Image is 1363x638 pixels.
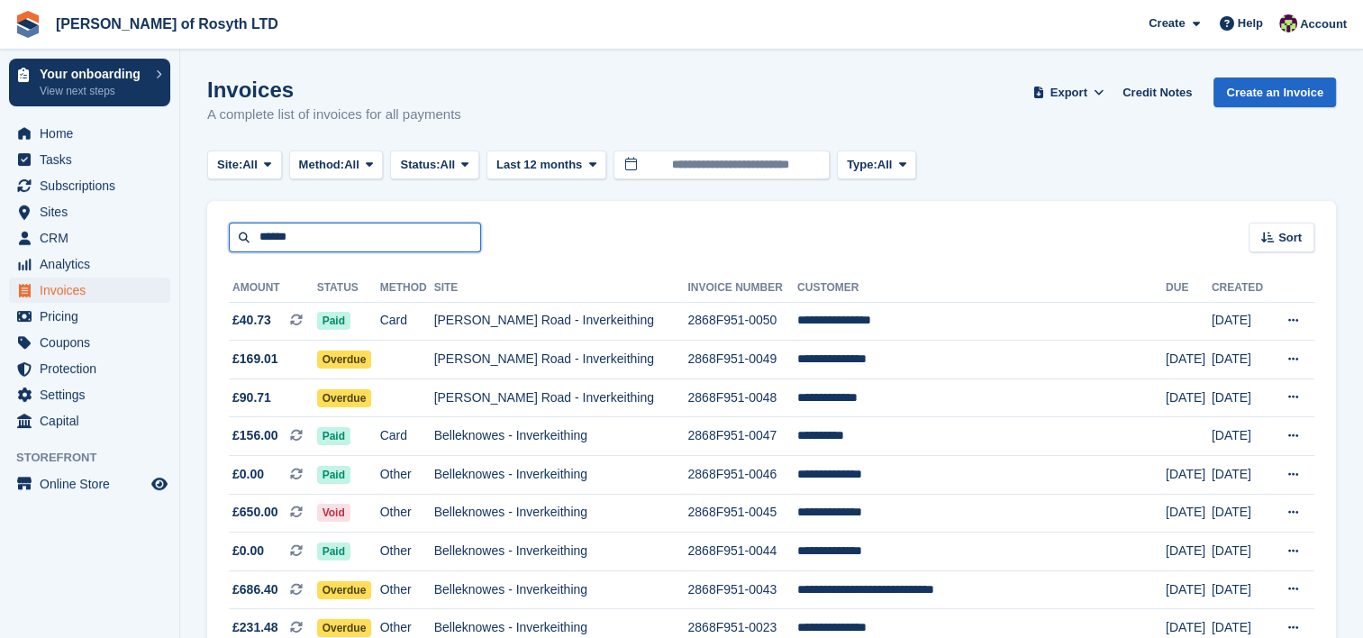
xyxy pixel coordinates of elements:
a: menu [9,121,170,146]
span: Overdue [317,351,372,369]
span: £0.00 [232,465,264,484]
td: 2868F951-0043 [687,570,797,609]
td: [DATE] [1212,456,1271,495]
span: £90.71 [232,388,271,407]
img: Nina Briggs [1279,14,1297,32]
td: Other [380,533,434,571]
button: Export [1029,77,1108,107]
td: [PERSON_NAME] Road - Inverkeithing [434,378,688,417]
span: Coupons [40,330,148,355]
span: Settings [40,382,148,407]
img: stora-icon-8386f47178a22dfd0bd8f6a31ec36ba5ce8667c1dd55bd0f319d3a0aa187defe.svg [14,11,41,38]
span: Home [40,121,148,146]
span: Pricing [40,304,148,329]
th: Created [1212,274,1271,303]
p: Your onboarding [40,68,147,80]
span: Export [1050,84,1087,102]
th: Due [1166,274,1212,303]
td: Card [380,302,434,341]
th: Site [434,274,688,303]
span: All [441,156,456,174]
a: menu [9,251,170,277]
span: Create [1149,14,1185,32]
button: Type: All [837,150,916,180]
span: Sort [1278,229,1302,247]
td: [DATE] [1212,378,1271,417]
a: menu [9,408,170,433]
a: Credit Notes [1115,77,1199,107]
th: Method [380,274,434,303]
td: 2868F951-0050 [687,302,797,341]
a: menu [9,199,170,224]
button: Site: All [207,150,282,180]
td: [DATE] [1212,417,1271,456]
span: £40.73 [232,311,271,330]
a: Create an Invoice [1213,77,1336,107]
span: Account [1300,15,1347,33]
td: 2868F951-0044 [687,533,797,571]
td: Belleknowes - Inverkeithing [434,494,688,533]
span: Storefront [16,449,179,467]
td: [DATE] [1166,494,1212,533]
span: Paid [317,466,350,484]
span: Online Store [40,471,148,497]
a: menu [9,225,170,251]
button: Status: All [390,150,478,180]
td: [PERSON_NAME] Road - Inverkeithing [434,341,688,379]
td: [DATE] [1212,533,1271,571]
td: Belleknowes - Inverkeithing [434,533,688,571]
td: [PERSON_NAME] Road - Inverkeithing [434,302,688,341]
td: Other [380,456,434,495]
td: [DATE] [1212,494,1271,533]
td: Card [380,417,434,456]
button: Last 12 months [486,150,606,180]
span: Status: [400,156,440,174]
span: £650.00 [232,503,278,522]
td: [DATE] [1166,378,1212,417]
td: 2868F951-0049 [687,341,797,379]
span: Tasks [40,147,148,172]
td: 2868F951-0047 [687,417,797,456]
a: menu [9,278,170,303]
th: Invoice Number [687,274,797,303]
a: Your onboarding View next steps [9,59,170,106]
a: menu [9,173,170,198]
span: Invoices [40,278,148,303]
span: Overdue [317,389,372,407]
a: menu [9,147,170,172]
span: Sites [40,199,148,224]
td: Belleknowes - Inverkeithing [434,570,688,609]
span: Void [317,504,350,522]
td: [DATE] [1166,533,1212,571]
span: £169.01 [232,350,278,369]
span: Method: [299,156,345,174]
td: 2868F951-0045 [687,494,797,533]
span: £231.48 [232,618,278,637]
td: Other [380,570,434,609]
button: Method: All [289,150,384,180]
a: [PERSON_NAME] of Rosyth LTD [49,9,286,39]
span: Overdue [317,581,372,599]
span: Site: [217,156,242,174]
td: 2868F951-0046 [687,456,797,495]
a: menu [9,304,170,329]
th: Status [317,274,380,303]
a: menu [9,356,170,381]
td: 2868F951-0048 [687,378,797,417]
span: Protection [40,356,148,381]
a: Preview store [149,473,170,495]
td: Belleknowes - Inverkeithing [434,417,688,456]
span: £156.00 [232,426,278,445]
td: Belleknowes - Inverkeithing [434,456,688,495]
span: Subscriptions [40,173,148,198]
span: Paid [317,542,350,561]
p: View next steps [40,83,147,99]
td: Other [380,494,434,533]
a: menu [9,471,170,497]
td: [DATE] [1212,341,1271,379]
h1: Invoices [207,77,461,102]
th: Amount [229,274,317,303]
span: £686.40 [232,580,278,599]
td: [DATE] [1212,570,1271,609]
span: All [344,156,359,174]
